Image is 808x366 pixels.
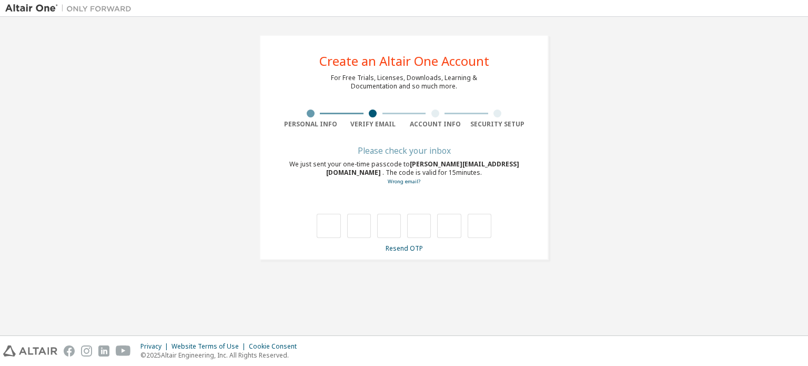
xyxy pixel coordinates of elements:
div: Verify Email [342,120,405,128]
div: Personal Info [279,120,342,128]
img: altair_logo.svg [3,345,57,357]
img: youtube.svg [116,345,131,357]
div: For Free Trials, Licenses, Downloads, Learning & Documentation and so much more. [331,74,477,91]
a: Resend OTP [386,244,423,253]
img: instagram.svg [81,345,92,357]
a: Go back to the registration form [388,178,420,185]
p: © 2025 Altair Engineering, Inc. All Rights Reserved. [140,351,303,360]
img: linkedin.svg [98,345,109,357]
div: We just sent your one-time passcode to . The code is valid for 15 minutes. [279,160,529,186]
div: Account Info [404,120,467,128]
div: Security Setup [467,120,529,128]
div: Website Terms of Use [171,342,249,351]
div: Cookie Consent [249,342,303,351]
div: Create an Altair One Account [319,55,489,67]
div: Privacy [140,342,171,351]
img: facebook.svg [64,345,75,357]
span: [PERSON_NAME][EMAIL_ADDRESS][DOMAIN_NAME] [326,160,519,177]
img: Altair One [5,3,137,14]
div: Please check your inbox [279,147,529,154]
